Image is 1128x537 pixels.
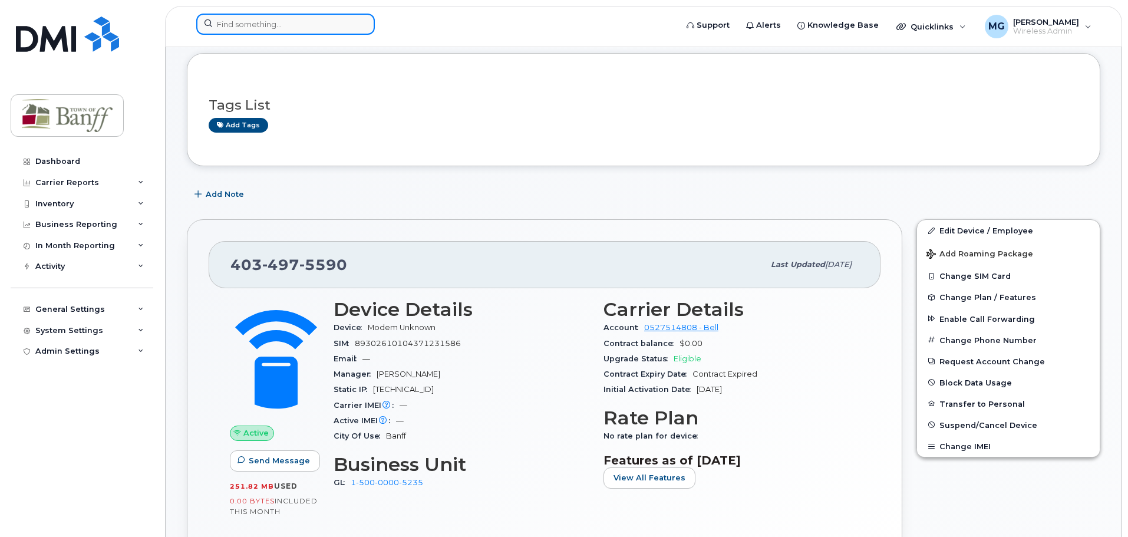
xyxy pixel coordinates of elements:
span: Enable Call Forwarding [939,314,1035,323]
span: Eligible [674,354,701,363]
button: Change Plan / Features [917,286,1100,308]
span: Modem Unknown [368,323,436,332]
h3: Business Unit [334,454,589,475]
button: Request Account Change [917,351,1100,372]
span: Support [697,19,730,31]
span: View All Features [614,472,685,483]
span: Alerts [756,19,781,31]
div: Melanie Gourdes [977,15,1100,38]
span: Contract Expiry Date [603,370,692,378]
span: 403 [230,256,347,274]
h3: Tags List [209,98,1078,113]
span: Upgrade Status [603,354,674,363]
span: SIM [334,339,355,348]
h3: Features as of [DATE] [603,453,859,467]
span: Contract balance [603,339,680,348]
button: Suspend/Cancel Device [917,414,1100,436]
div: Quicklinks [888,15,974,38]
span: Change Plan / Features [939,293,1036,302]
a: Knowledge Base [789,14,887,37]
a: Add tags [209,118,268,133]
span: [PERSON_NAME] [1013,17,1079,27]
input: Find something... [196,14,375,35]
span: Add Note [206,189,244,200]
span: [DATE] [697,385,722,394]
span: Send Message [249,455,310,466]
a: Edit Device / Employee [917,220,1100,241]
button: Change SIM Card [917,265,1100,286]
span: 89302610104371231586 [355,339,461,348]
button: Add Roaming Package [917,241,1100,265]
button: Enable Call Forwarding [917,308,1100,330]
span: MG [988,19,1005,34]
span: Email [334,354,362,363]
span: GL [334,478,351,487]
h3: Rate Plan [603,407,859,429]
span: Active [243,427,269,439]
span: [PERSON_NAME] [377,370,440,378]
button: View All Features [603,467,695,489]
button: Block Data Usage [917,372,1100,393]
span: Carrier IMEI [334,401,400,410]
span: Device [334,323,368,332]
span: Knowledge Base [807,19,879,31]
button: Change IMEI [917,436,1100,457]
span: Manager [334,370,377,378]
span: Suspend/Cancel Device [939,420,1037,429]
a: 1-500-0000-5235 [351,478,423,487]
span: — [362,354,370,363]
button: Change Phone Number [917,330,1100,351]
a: Alerts [738,14,789,37]
span: 0.00 Bytes [230,497,275,505]
h3: Carrier Details [603,299,859,320]
h3: Device Details [334,299,589,320]
span: Static IP [334,385,373,394]
span: Quicklinks [911,22,954,31]
span: [TECHNICAL_ID] [373,385,434,394]
button: Send Message [230,450,320,472]
span: 497 [262,256,299,274]
span: Wireless Admin [1013,27,1079,36]
span: used [274,482,298,490]
span: — [396,416,404,425]
span: — [400,401,407,410]
span: Banff [386,431,406,440]
button: Add Note [187,184,254,205]
span: Contract Expired [692,370,757,378]
a: Support [678,14,738,37]
span: Account [603,323,644,332]
span: Active IMEI [334,416,396,425]
span: City Of Use [334,431,386,440]
button: Transfer to Personal [917,393,1100,414]
span: No rate plan for device [603,431,704,440]
span: Add Roaming Package [926,249,1033,261]
span: 5590 [299,256,347,274]
a: 0527514808 - Bell [644,323,718,332]
span: 251.82 MB [230,482,274,490]
span: Last updated [771,260,825,269]
span: Initial Activation Date [603,385,697,394]
span: [DATE] [825,260,852,269]
span: $0.00 [680,339,702,348]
